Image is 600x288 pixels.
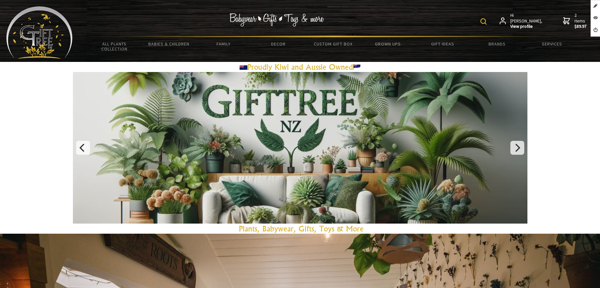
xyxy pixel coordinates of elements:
button: Previous [76,141,90,155]
a: Plants, Babywear, Gifts, Toys & Mor [239,224,360,233]
a: Custom Gift Box [306,37,360,51]
a: All Plants Collection [87,37,142,56]
span: Hi [PERSON_NAME], [510,13,543,29]
a: Services [525,37,579,51]
strong: $89.97 [574,24,587,29]
a: Family [196,37,251,51]
button: Next [510,141,524,155]
a: Hi [PERSON_NAME],View profile [500,13,543,29]
a: Gift Ideas [415,37,470,51]
a: Grown Ups [360,37,415,51]
a: Brands [470,37,525,51]
a: Babies & Children [142,37,196,51]
img: Babywear - Gifts - Toys & more [229,13,324,27]
span: 2 items [574,12,587,29]
a: Decor [251,37,306,51]
a: 2 items$89.97 [563,13,587,29]
a: Proudly Kiwi and Aussie Owned [240,62,361,72]
img: Babyware - Gifts - Toys and more... [6,6,73,59]
img: product search [480,18,487,25]
strong: View profile [510,24,543,29]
